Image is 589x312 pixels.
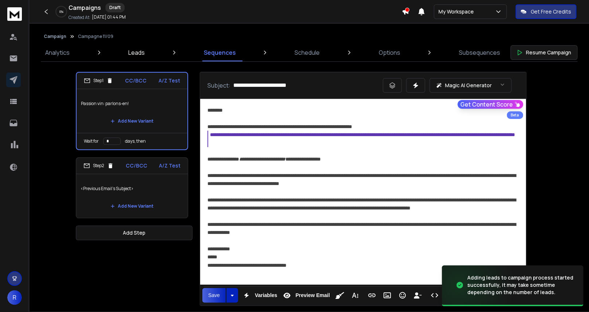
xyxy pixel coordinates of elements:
button: Code View [428,288,441,303]
a: Subsequences [455,44,504,61]
img: image [442,263,515,307]
p: A/Z Test [159,162,180,169]
p: days, then [125,138,146,144]
button: Variables [239,288,279,303]
p: Created At: [69,15,90,20]
h1: Campaigns [69,3,101,12]
a: Analytics [41,44,74,61]
li: Step1CC/BCCA/Z TestPassion vin: parlons-en!Add New VariantWait fordays, then [76,72,188,150]
p: Campagne 11/09 [78,34,113,39]
button: Add New Variant [105,199,159,213]
div: Draft [105,3,125,12]
button: Emoticons [395,288,409,303]
p: <Previous Email's Subject> [81,178,183,199]
p: Schedule [294,48,320,57]
button: Preview Email [280,288,331,303]
button: Add New Variant [105,114,159,128]
button: Insert Image (⌘P) [380,288,394,303]
p: [DATE] 01:44 PM [92,14,126,20]
div: Adding leads to campaign process started successfully, it may take sometime depending on the numb... [467,274,574,296]
span: Preview Email [294,292,331,298]
p: Get Free Credits [531,8,571,15]
p: CC/BCC [125,77,147,84]
p: Options [379,48,400,57]
span: Variables [253,292,279,298]
p: Wait for [84,138,99,144]
button: Save [202,288,226,303]
p: Leads [128,48,145,57]
button: Insert Link (⌘K) [365,288,379,303]
p: CC/BCC [126,162,147,169]
div: Step 2 [83,162,114,169]
button: Magic AI Generator [429,78,511,93]
div: Step 1 [84,77,113,84]
div: Beta [507,111,523,119]
p: Passion vin: parlons-en! [81,93,183,114]
p: Magic AI Generator [445,82,492,89]
button: Resume Campaign [510,45,577,60]
button: Get Free Credits [515,4,576,19]
p: Subject: [207,81,230,90]
button: Add Step [76,226,192,240]
button: More Text [348,288,362,303]
button: R [7,290,22,305]
button: Campaign [44,34,66,39]
button: Insert Unsubscribe Link [411,288,425,303]
p: Subsequences [459,48,500,57]
p: Sequences [204,48,236,57]
li: Step2CC/BCCA/Z Test<Previous Email's Subject>Add New Variant [76,157,188,218]
a: Options [374,44,405,61]
a: Schedule [290,44,324,61]
button: Clean HTML [333,288,347,303]
p: A/Z Test [159,77,180,84]
img: logo [7,7,22,21]
a: Sequences [199,44,240,61]
a: Leads [124,44,149,61]
button: Get Content Score [457,100,523,109]
p: My Workspace [438,8,477,15]
p: Analytics [45,48,70,57]
p: 0 % [59,9,63,14]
